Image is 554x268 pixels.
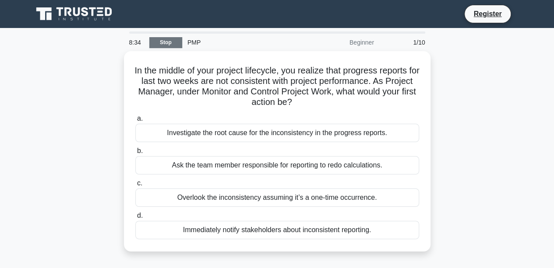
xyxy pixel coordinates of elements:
span: a. [137,115,143,122]
a: Stop [149,37,182,48]
div: Investigate the root cause for the inconsistency in the progress reports. [135,124,419,142]
div: 1/10 [379,34,430,51]
span: d. [137,212,143,219]
div: Immediately notify stakeholders about inconsistent reporting. [135,221,419,239]
div: PMP [182,34,303,51]
a: Register [468,8,507,19]
span: b. [137,147,143,154]
div: Ask the team member responsible for reporting to redo calculations. [135,156,419,174]
h5: In the middle of your project lifecycle, you realize that progress reports for last two weeks are... [134,65,420,108]
div: Beginner [303,34,379,51]
div: Overlook the inconsistency assuming it’s a one-time occurrence. [135,188,419,207]
div: 8:34 [124,34,149,51]
span: c. [137,179,142,187]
